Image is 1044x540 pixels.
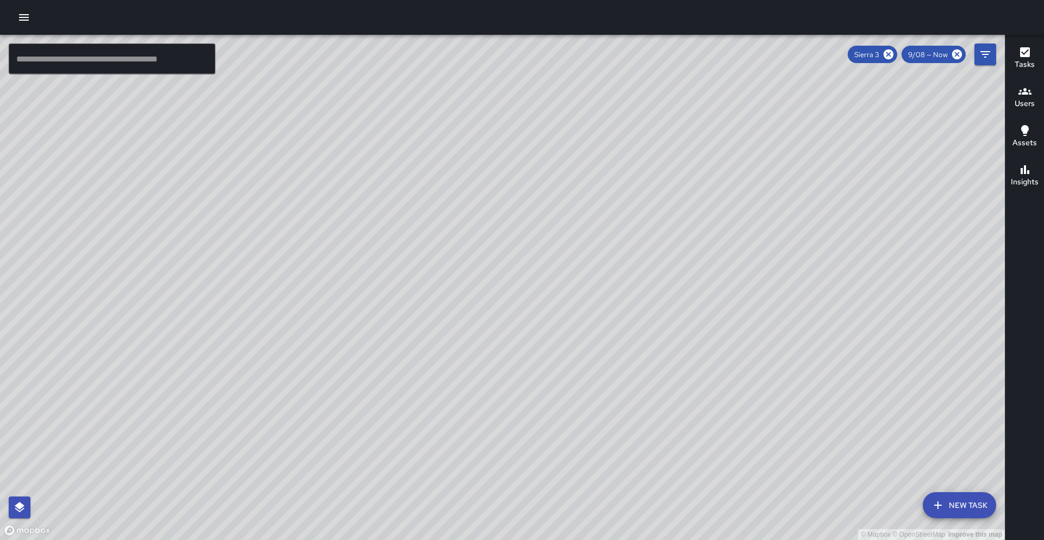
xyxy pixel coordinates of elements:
button: Insights [1005,157,1044,196]
h6: Assets [1012,137,1037,149]
button: Assets [1005,117,1044,157]
span: Sierra 3 [848,50,886,59]
button: New Task [923,492,996,518]
h6: Insights [1011,176,1039,188]
h6: Tasks [1015,59,1035,71]
button: Tasks [1005,39,1044,78]
span: 9/08 — Now [902,50,954,59]
div: 9/08 — Now [902,46,966,63]
h6: Users [1015,98,1035,110]
button: Users [1005,78,1044,117]
div: Sierra 3 [848,46,897,63]
button: Filters [974,44,996,65]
